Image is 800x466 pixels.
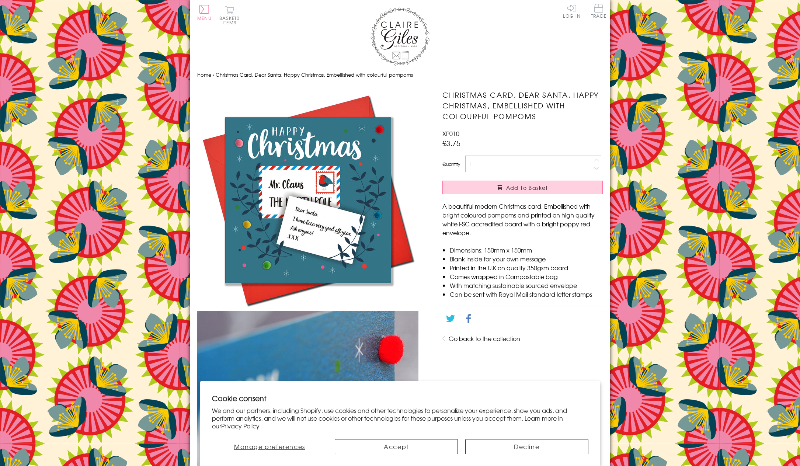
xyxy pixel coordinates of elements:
a: Go back to the collection [449,334,520,343]
li: With matching sustainable sourced envelope [450,281,603,290]
h2: Cookie consent [212,393,588,403]
span: Menu [197,15,212,21]
a: Log In [563,4,581,18]
span: Add to Basket [506,184,548,191]
a: Trade [591,4,606,20]
nav: breadcrumbs [197,67,603,83]
p: We and our partners, including Shopify, use cookies and other technologies to personalize your ex... [212,407,588,430]
span: £3.75 [442,138,460,148]
img: Christmas Card, Dear Santa, Happy Christmas, Embellished with colourful pompoms [197,90,418,311]
button: Manage preferences [212,439,328,454]
li: Dimensions: 150mm x 150mm [450,246,603,254]
li: Printed in the U.K on quality 350gsm board [450,263,603,272]
li: Blank inside for your own message [450,254,603,263]
button: Accept [335,439,458,454]
li: Comes wrapped in Compostable bag [450,272,603,281]
span: XP010 [442,129,459,138]
p: A beautiful modern Christmas card. Embellished with bright coloured pompoms and printed on high q... [442,202,603,237]
span: Trade [591,4,606,18]
img: Claire Giles Greetings Cards [371,7,429,66]
button: Decline [465,439,588,454]
button: Menu [197,5,212,20]
button: Basket0 items [219,6,240,25]
a: Privacy Policy [221,421,260,430]
li: Can be sent with Royal Mail standard letter stamps [450,290,603,299]
button: Add to Basket [442,181,603,194]
span: 0 items [223,15,240,26]
a: Home [197,71,211,78]
span: Christmas Card, Dear Santa, Happy Christmas, Embellished with colourful pompoms [216,71,413,78]
span: › [213,71,214,78]
label: Quantity [442,161,460,167]
h1: Christmas Card, Dear Santa, Happy Christmas, Embellished with colourful pompoms [442,90,603,121]
span: Manage preferences [234,442,305,451]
